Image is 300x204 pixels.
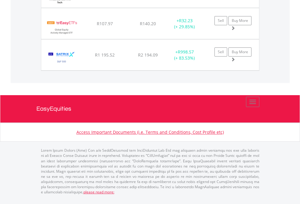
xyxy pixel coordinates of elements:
a: Buy More [228,47,251,57]
a: please read more: [83,189,114,195]
img: EQU.ZA.EASYGE.png [44,16,79,37]
a: EasyEquities [36,95,264,123]
a: Buy More [228,16,251,25]
div: + (+ 29.85%) [166,18,204,30]
span: R1 195.52 [95,52,115,58]
div: + (+ 83.53%) [166,49,204,61]
span: R2 194.09 [138,52,158,58]
span: R107.97 [97,21,113,26]
img: EQU.ZA.STX500.png [44,47,79,69]
span: R998.57 [178,49,194,55]
span: R140.20 [140,21,156,26]
a: Sell [214,16,227,25]
p: Lorem Ipsum Dolors (Ame) Con a/e SeddOeiusmod tem InciDiduntut Lab Etd mag aliquaen admin veniamq... [41,148,259,195]
span: R32.23 [179,18,193,23]
a: Sell [214,47,227,57]
a: Access Important Documents (i.e. Terms and Conditions, Cost Profile etc) [76,129,224,135]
